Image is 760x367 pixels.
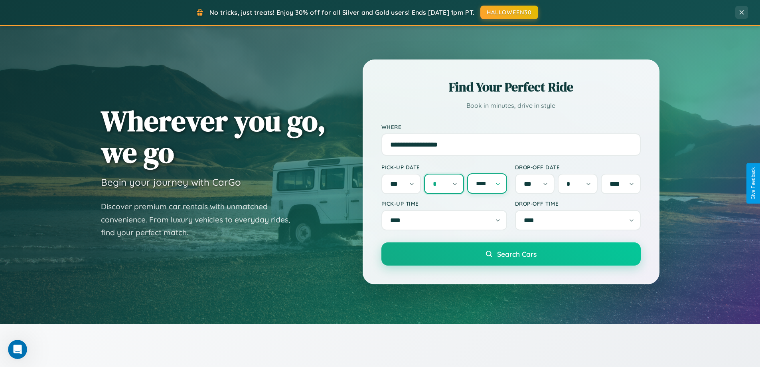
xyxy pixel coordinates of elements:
iframe: Intercom live chat [8,340,27,359]
h1: Wherever you go, we go [101,105,326,168]
span: No tricks, just treats! Enjoy 30% off for all Silver and Gold users! Ends [DATE] 1pm PT. [209,8,474,16]
p: Book in minutes, drive in style [381,100,641,111]
h2: Find Your Perfect Ride [381,78,641,96]
label: Pick-up Time [381,200,507,207]
label: Drop-off Date [515,164,641,171]
h3: Begin your journey with CarGo [101,176,241,188]
button: HALLOWEEN30 [480,6,538,19]
div: Give Feedback [750,167,756,200]
p: Discover premium car rentals with unmatched convenience. From luxury vehicles to everyday rides, ... [101,200,300,239]
button: Search Cars [381,242,641,266]
label: Where [381,123,641,130]
span: Search Cars [497,250,537,258]
label: Pick-up Date [381,164,507,171]
label: Drop-off Time [515,200,641,207]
